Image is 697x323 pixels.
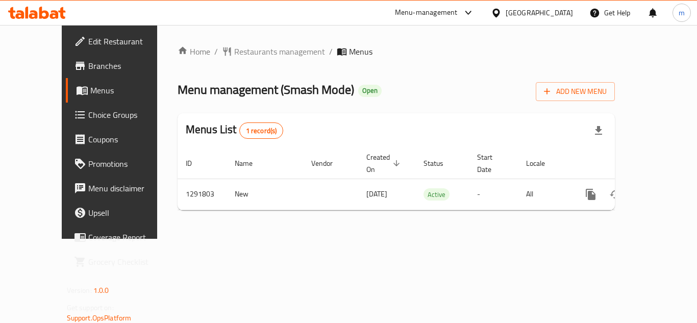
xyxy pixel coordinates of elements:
[329,45,333,58] li: /
[349,45,372,58] span: Menus
[679,7,685,18] span: m
[469,179,518,210] td: -
[67,284,92,297] span: Version:
[506,7,573,18] div: [GEOGRAPHIC_DATA]
[66,127,178,152] a: Coupons
[366,187,387,201] span: [DATE]
[222,45,325,58] a: Restaurants management
[88,158,170,170] span: Promotions
[67,301,114,314] span: Get support on:
[358,85,382,97] div: Open
[544,85,607,98] span: Add New Menu
[239,122,284,139] div: Total records count
[66,225,178,250] a: Coverage Report
[240,126,283,136] span: 1 record(s)
[536,82,615,101] button: Add New Menu
[66,250,178,274] a: Grocery Checklist
[88,60,170,72] span: Branches
[66,176,178,201] a: Menu disclaimer
[603,182,628,207] button: Change Status
[227,179,303,210] td: New
[424,157,457,169] span: Status
[186,157,205,169] span: ID
[90,84,170,96] span: Menus
[178,148,685,210] table: enhanced table
[234,45,325,58] span: Restaurants management
[395,7,458,19] div: Menu-management
[477,151,506,176] span: Start Date
[235,157,266,169] span: Name
[88,231,170,243] span: Coverage Report
[579,182,603,207] button: more
[178,78,354,101] span: Menu management ( Smash Mode )
[88,35,170,47] span: Edit Restaurant
[88,133,170,145] span: Coupons
[424,188,450,201] div: Active
[311,157,346,169] span: Vendor
[570,148,685,179] th: Actions
[358,86,382,95] span: Open
[66,29,178,54] a: Edit Restaurant
[88,109,170,121] span: Choice Groups
[88,256,170,268] span: Grocery Checklist
[178,45,615,58] nav: breadcrumb
[66,103,178,127] a: Choice Groups
[93,284,109,297] span: 1.0.0
[66,152,178,176] a: Promotions
[214,45,218,58] li: /
[66,201,178,225] a: Upsell
[586,118,611,143] div: Export file
[186,122,283,139] h2: Menus List
[424,189,450,201] span: Active
[518,179,570,210] td: All
[366,151,403,176] span: Created On
[178,45,210,58] a: Home
[66,78,178,103] a: Menus
[178,179,227,210] td: 1291803
[66,54,178,78] a: Branches
[88,207,170,219] span: Upsell
[526,157,558,169] span: Locale
[88,182,170,194] span: Menu disclaimer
